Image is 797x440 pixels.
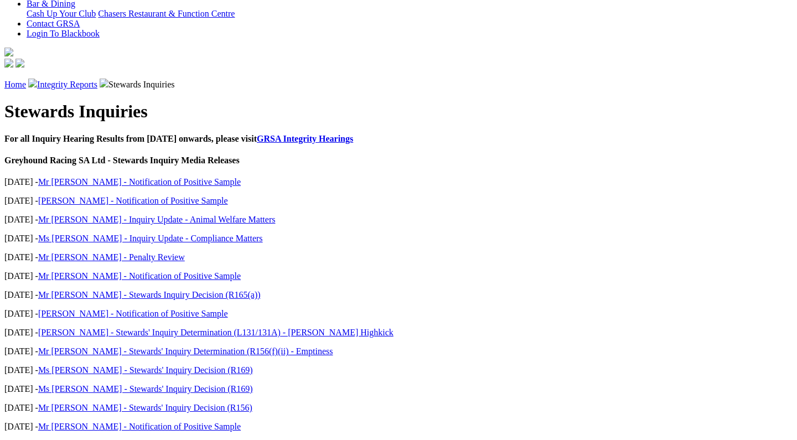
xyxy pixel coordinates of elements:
[4,156,793,165] h4: Greyhound Racing SA Ltd - Stewards Inquiry Media Releases
[28,79,37,87] img: chevron-right.svg
[100,79,108,87] img: chevron-right.svg
[27,9,793,19] div: Bar & Dining
[4,48,13,56] img: logo-grsa-white.png
[27,9,96,18] a: Cash Up Your Club
[38,177,241,187] a: Mr [PERSON_NAME] - Notification of Positive Sample
[38,403,252,412] a: Mr [PERSON_NAME] - Stewards' Inquiry Decision (R156)
[38,328,394,337] a: [PERSON_NAME] - Stewards' Inquiry Determination (L131/131A) - [PERSON_NAME] Highkick
[4,403,793,413] p: [DATE] -
[38,271,241,281] a: Mr [PERSON_NAME] - Notification of Positive Sample
[38,346,333,356] a: Mr [PERSON_NAME] - Stewards' Inquiry Determination (R156(f)(ii) - Emptiness
[27,29,100,38] a: Login To Blackbook
[27,19,80,28] a: Contact GRSA
[4,196,793,206] p: [DATE] -
[4,134,353,143] b: For all Inquiry Hearing Results from [DATE] onwards, please visit
[38,290,261,299] a: Mr [PERSON_NAME] - Stewards Inquiry Decision (R165(a))
[4,365,793,375] p: [DATE] -
[4,309,793,319] p: [DATE] -
[38,196,228,205] a: [PERSON_NAME] - Notification of Positive Sample
[4,59,13,68] img: facebook.svg
[257,134,353,143] a: GRSA Integrity Hearings
[4,79,793,90] p: Stewards Inquiries
[4,422,793,432] p: [DATE] -
[4,177,793,187] p: [DATE] -
[38,234,263,243] a: Ms [PERSON_NAME] - Inquiry Update - Compliance Matters
[4,215,793,225] p: [DATE] -
[4,328,793,338] p: [DATE] -
[15,59,24,68] img: twitter.svg
[38,215,276,224] a: Mr [PERSON_NAME] - Inquiry Update - Animal Welfare Matters
[98,9,235,18] a: Chasers Restaurant & Function Centre
[38,422,241,431] a: Mr [PERSON_NAME] - Notification of Positive Sample
[38,252,185,262] a: Mr [PERSON_NAME] - Penalty Review
[38,365,253,375] a: Ms [PERSON_NAME] - Stewards' Inquiry Decision (R169)
[4,101,793,122] h1: Stewards Inquiries
[4,234,793,244] p: [DATE] -
[4,80,26,89] a: Home
[38,384,253,394] a: Ms [PERSON_NAME] - Stewards' Inquiry Decision (R169)
[4,252,793,262] p: [DATE] -
[4,290,793,300] p: [DATE] -
[4,384,793,394] p: [DATE] -
[38,309,228,318] a: [PERSON_NAME] - Notification of Positive Sample
[4,346,793,356] p: [DATE] -
[4,271,793,281] p: [DATE] -
[37,80,97,89] a: Integrity Reports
